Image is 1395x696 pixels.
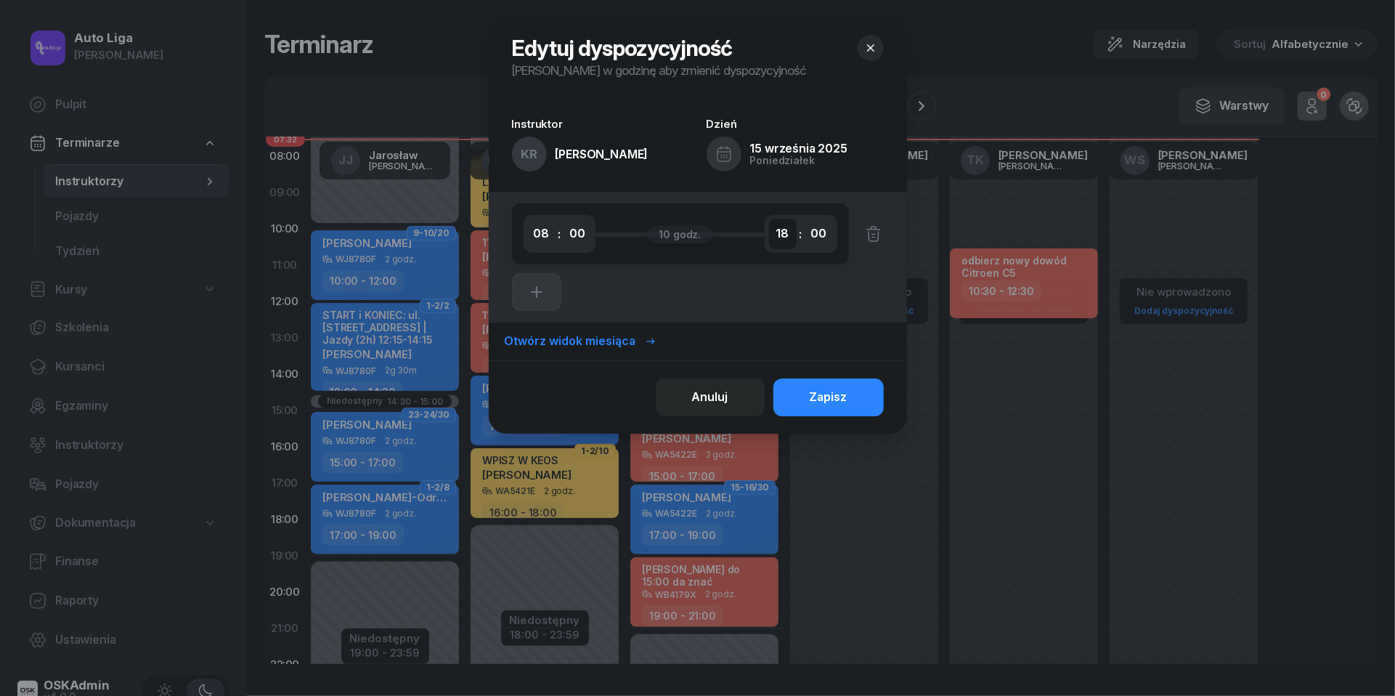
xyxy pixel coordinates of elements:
[648,225,713,243] div: 10 godz.
[692,388,728,407] div: Anuluj
[489,323,672,360] button: Otwórz widok miesiąca
[556,148,648,160] div: [PERSON_NAME]
[810,388,847,407] div: Zapisz
[750,141,847,155] span: 15 września 2025
[750,154,815,166] span: poniedziałek
[558,225,561,243] div: :
[800,225,802,243] div: :
[656,379,765,416] button: Anuluj
[512,61,807,81] p: [PERSON_NAME] w godzinę aby zmienić dyspozycyjność
[521,148,537,161] span: KR
[773,379,884,416] button: Zapisz
[505,332,656,351] div: Otwórz widok miesiąca
[512,35,807,61] h1: Edytuj dyspozycyjność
